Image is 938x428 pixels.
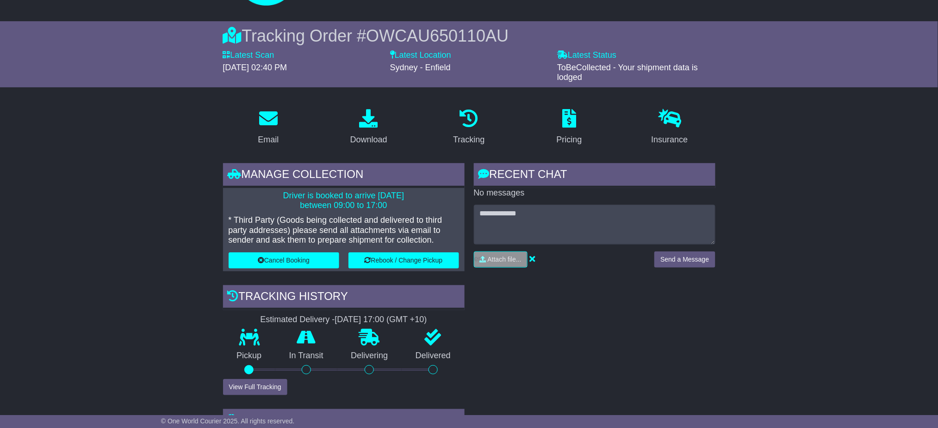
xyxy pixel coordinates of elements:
div: Estimated Delivery - [223,315,465,325]
a: Insurance [646,106,694,149]
button: Rebook / Change Pickup [348,252,459,269]
span: [DATE] 02:40 PM [223,63,287,72]
a: Email [252,106,285,149]
div: Manage collection [223,163,465,188]
p: * Third Party (Goods being collected and delivered to third party addresses) please send all atta... [229,215,459,245]
div: Download [350,134,387,146]
span: © One World Courier 2025. All rights reserved. [161,417,295,425]
a: Pricing [551,106,588,149]
div: [DATE] 17:00 (GMT +10) [335,315,427,325]
p: In Transit [275,351,337,361]
button: Cancel Booking [229,252,339,269]
p: Delivered [402,351,465,361]
a: Download [344,106,393,149]
div: Tracking Order # [223,26,715,46]
div: Tracking [453,134,485,146]
span: OWCAU650110AU [366,26,509,45]
button: Send a Message [654,251,715,268]
div: Insurance [652,134,688,146]
p: Pickup [223,351,276,361]
label: Latest Location [390,50,451,61]
div: RECENT CHAT [474,163,715,188]
div: Pricing [557,134,582,146]
p: Delivering [337,351,402,361]
span: ToBeCollected - Your shipment data is lodged [557,63,698,82]
label: Latest Status [557,50,616,61]
button: View Full Tracking [223,379,287,395]
label: Latest Scan [223,50,274,61]
div: Tracking history [223,285,465,310]
div: Email [258,134,279,146]
p: No messages [474,188,715,198]
p: Driver is booked to arrive [DATE] between 09:00 to 17:00 [229,191,459,211]
a: Tracking [447,106,491,149]
span: Sydney - Enfield [390,63,451,72]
